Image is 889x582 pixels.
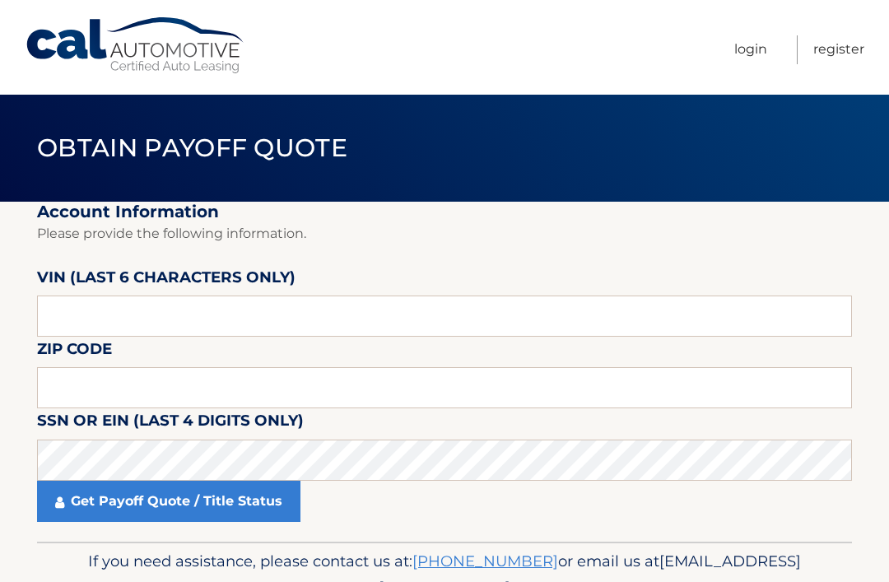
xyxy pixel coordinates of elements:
a: Get Payoff Quote / Title Status [37,481,300,522]
label: VIN (last 6 characters only) [37,265,296,296]
a: Login [734,35,767,64]
a: Cal Automotive [25,16,247,75]
p: Please provide the following information. [37,222,852,245]
a: Register [813,35,864,64]
a: [PHONE_NUMBER] [412,552,558,570]
span: Obtain Payoff Quote [37,133,347,163]
h2: Account Information [37,202,852,222]
label: Zip Code [37,337,112,367]
label: SSN or EIN (last 4 digits only) [37,408,304,439]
